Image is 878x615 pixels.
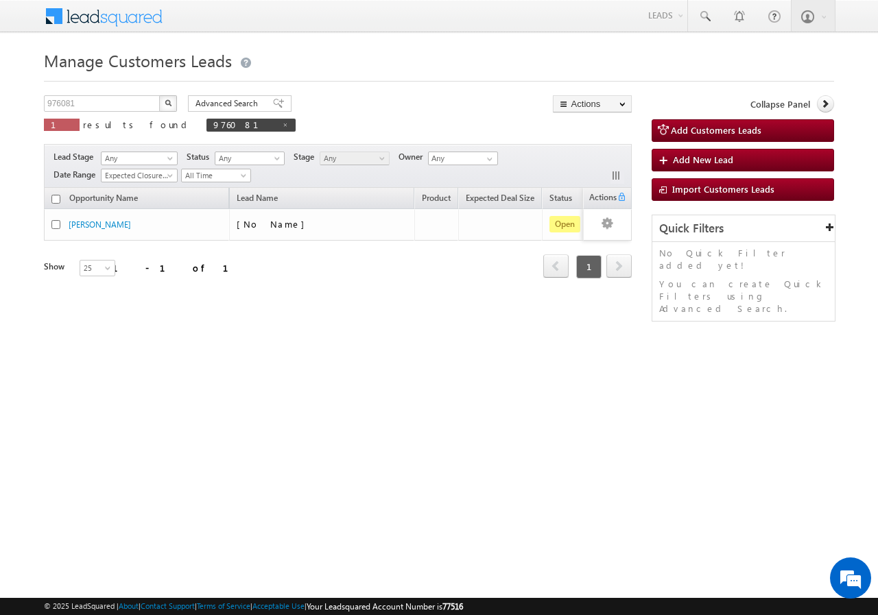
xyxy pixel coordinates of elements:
[237,218,311,230] span: [No Name]
[44,261,69,273] div: Show
[553,95,632,112] button: Actions
[119,601,139,610] a: About
[215,152,281,165] span: Any
[112,260,245,276] div: 1 - 1 of 1
[466,193,534,203] span: Expected Deal Size
[195,97,262,110] span: Advanced Search
[606,254,632,278] span: next
[213,119,275,130] span: 976081
[543,256,569,278] a: prev
[197,601,250,610] a: Terms of Service
[101,169,178,182] a: Expected Closure Date
[101,152,178,165] a: Any
[44,49,232,71] span: Manage Customers Leads
[80,262,117,274] span: 25
[442,601,463,612] span: 77516
[307,601,463,612] span: Your Leadsquared Account Number is
[102,152,173,165] span: Any
[54,169,101,181] span: Date Range
[51,119,73,130] span: 1
[606,256,632,278] a: next
[69,193,138,203] span: Opportunity Name
[673,154,733,165] span: Add New Lead
[44,600,463,613] span: © 2025 LeadSquared | | | | |
[549,216,580,232] span: Open
[294,151,320,163] span: Stage
[671,124,761,136] span: Add Customers Leads
[479,152,497,166] a: Show All Items
[659,278,828,315] p: You can create Quick Filters using Advanced Search.
[543,191,579,208] a: Status
[83,119,192,130] span: results found
[543,254,569,278] span: prev
[320,152,390,165] a: Any
[320,152,385,165] span: Any
[141,601,195,610] a: Contact Support
[428,152,498,165] input: Type to Search
[165,99,171,106] img: Search
[102,169,173,182] span: Expected Closure Date
[51,195,60,204] input: Check all records
[672,183,774,195] span: Import Customers Leads
[422,193,451,203] span: Product
[399,151,428,163] span: Owner
[187,151,215,163] span: Status
[62,191,145,208] a: Opportunity Name
[750,98,810,110] span: Collapse Panel
[584,190,617,208] span: Actions
[230,191,285,208] span: Lead Name
[54,151,99,163] span: Lead Stage
[182,169,247,182] span: All Time
[576,255,602,278] span: 1
[181,169,251,182] a: All Time
[459,191,541,208] a: Expected Deal Size
[652,215,835,242] div: Quick Filters
[69,219,131,230] a: [PERSON_NAME]
[215,152,285,165] a: Any
[659,247,828,272] p: No Quick Filter added yet!
[252,601,305,610] a: Acceptable Use
[80,260,115,276] a: 25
